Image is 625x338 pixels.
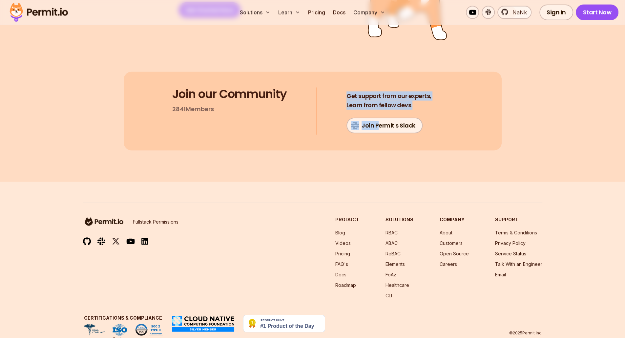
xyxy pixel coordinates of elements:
img: HIPAA [83,324,105,336]
button: Learn [276,6,303,19]
img: slack [97,237,105,246]
img: youtube [126,238,135,245]
a: Privacy Policy [495,240,526,246]
a: Docs [335,272,346,277]
h4: Learn from fellow devs [346,91,431,110]
button: Company [351,6,388,19]
a: RBAC [385,230,398,235]
h3: Product [335,216,359,223]
a: Careers [440,261,457,267]
a: ABAC [385,240,398,246]
h3: Join our Community [172,88,287,101]
a: Talk With an Engineer [495,261,542,267]
a: Email [495,272,506,277]
p: Fullstack Permissions [133,219,178,225]
img: Permit.io - Never build permissions again | Product Hunt [243,315,325,332]
a: Blog [335,230,345,235]
span: Get support from our experts, [346,91,431,101]
h3: Solutions [385,216,413,223]
a: Join Permit's Slack [346,118,423,133]
h3: Certifications & Compliance [83,315,163,321]
a: Videos [335,240,351,246]
a: Service Status [495,251,526,256]
p: 2841 Members [172,105,214,114]
a: FAQ's [335,261,348,267]
a: Customers [440,240,463,246]
a: About [440,230,452,235]
a: Roadmap [335,282,356,288]
a: Healthcare [385,282,409,288]
a: ReBAC [385,251,401,256]
img: linkedin [141,238,148,245]
img: SOC [135,324,163,336]
a: NaNk [497,6,531,19]
a: CLI [385,293,392,298]
img: ISO [113,324,127,336]
h3: Company [440,216,469,223]
img: logo [83,216,125,227]
h3: Support [495,216,542,223]
a: FoAz [385,272,396,277]
img: twitter [112,237,120,246]
span: NaNk [509,9,527,16]
a: Elements [385,261,405,267]
img: github [83,237,91,246]
a: Pricing [305,6,328,19]
a: Terms & Conditions [495,230,537,235]
button: Solutions [237,6,273,19]
a: Sign In [539,5,573,20]
a: Start Now [576,5,619,20]
a: Pricing [335,251,350,256]
a: Docs [330,6,348,19]
a: Open Source [440,251,469,256]
p: © 2025 Permit Inc. [509,330,542,336]
img: Permit logo [7,1,71,24]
